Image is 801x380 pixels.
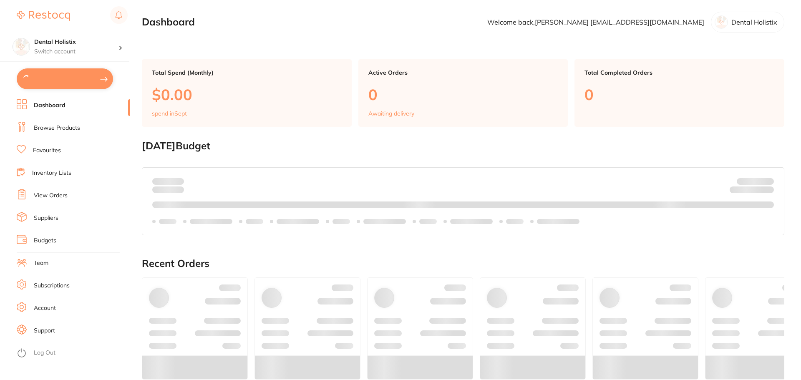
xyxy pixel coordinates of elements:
a: Team [34,259,48,267]
p: Budget: [737,178,774,184]
p: 0 [368,86,558,103]
h2: Dashboard [142,16,195,28]
p: $0.00 [152,86,342,103]
a: Suppliers [34,214,58,222]
p: Remaining: [730,185,774,195]
a: Dashboard [34,101,65,110]
p: Labels [246,218,263,225]
a: View Orders [34,191,68,200]
p: Labels extended [537,218,579,225]
p: Labels [332,218,350,225]
p: Labels extended [450,218,493,225]
h4: Dental Holistix [34,38,118,46]
p: month [152,185,184,195]
strong: $NaN [758,177,774,185]
a: Total Completed Orders0 [574,59,784,127]
p: Labels [159,218,176,225]
p: spend in Sept [152,110,187,117]
p: Total Completed Orders [584,69,774,76]
a: Log Out [34,349,55,357]
p: Labels [419,218,437,225]
strong: $0.00 [169,177,184,185]
a: Budgets [34,237,56,245]
a: Total Spend (Monthly)$0.00spend inSept [142,59,352,127]
a: Browse Products [34,124,80,132]
img: Dental Holistix [13,38,30,55]
p: Labels extended [363,218,406,225]
a: Account [34,304,56,312]
a: Active Orders0Awaiting delivery [358,59,568,127]
h2: [DATE] Budget [142,140,784,152]
p: Active Orders [368,69,558,76]
a: Inventory Lists [32,169,71,177]
p: Labels extended [190,218,232,225]
a: Subscriptions [34,282,70,290]
p: Labels [506,218,524,225]
p: Awaiting delivery [368,110,414,117]
button: Log Out [17,347,127,360]
p: Labels extended [277,218,319,225]
p: Spent: [152,178,184,184]
p: Dental Holistix [731,18,777,26]
p: 0 [584,86,774,103]
p: Total Spend (Monthly) [152,69,342,76]
a: Restocq Logo [17,6,70,25]
p: Welcome back, [PERSON_NAME] [EMAIL_ADDRESS][DOMAIN_NAME] [487,18,704,26]
a: Favourites [33,146,61,155]
h2: Recent Orders [142,258,784,269]
a: Support [34,327,55,335]
strong: $0.00 [759,188,774,195]
p: Switch account [34,48,118,56]
img: Restocq Logo [17,11,70,21]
